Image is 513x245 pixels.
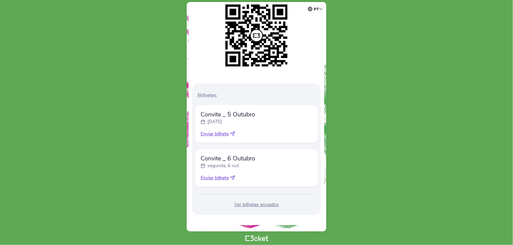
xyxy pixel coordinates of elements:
span: Enviar bilhete [201,131,229,137]
span: Convite _ 5 Outubro [201,110,255,118]
p: segunda, 6 out [207,162,239,169]
img: e874d2979f964665a077c73e2db262e4.png [222,1,291,70]
p: Bilhetes [198,92,318,99]
div: Ver bilhetes enviados [195,201,318,208]
p: [DATE] [207,118,222,125]
span: Enviar bilhete [201,175,229,181]
span: Convite _ 6 Outubro [201,154,255,162]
